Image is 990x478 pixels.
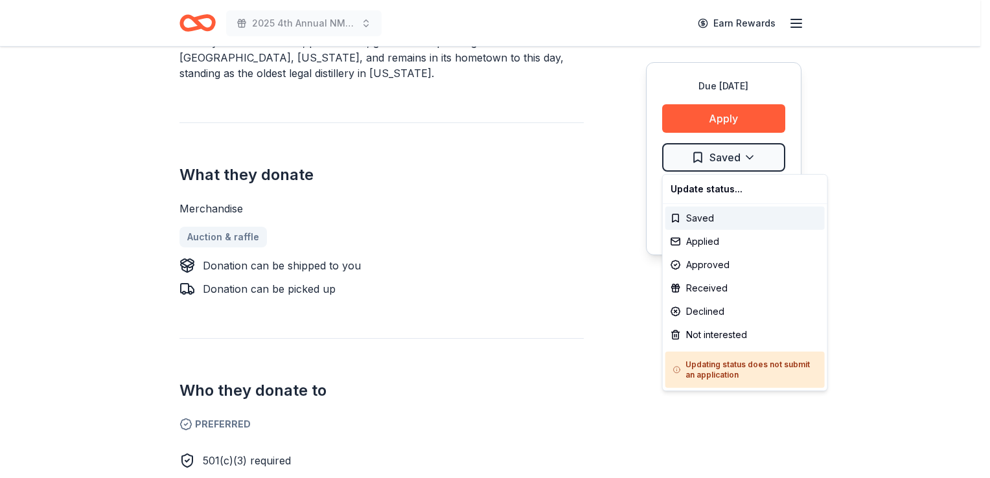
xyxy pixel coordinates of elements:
[665,323,825,347] div: Not interested
[252,16,356,31] span: 2025 4th Annual NMAEYC Snowball Gala
[673,359,817,380] h5: Updating status does not submit an application
[665,230,825,253] div: Applied
[665,300,825,323] div: Declined
[665,177,825,201] div: Update status...
[665,253,825,277] div: Approved
[665,277,825,300] div: Received
[665,207,825,230] div: Saved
